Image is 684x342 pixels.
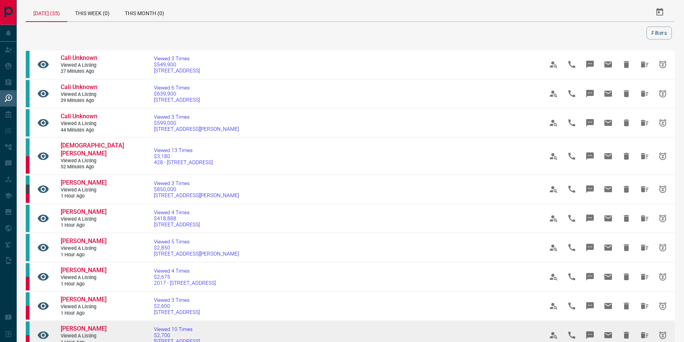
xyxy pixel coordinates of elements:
[61,127,106,133] span: 44 minutes ago
[544,147,563,165] span: View Profile
[599,85,617,103] span: Email
[635,180,654,198] span: Hide All from Karan Grover
[61,121,106,127] span: Viewed a Listing
[26,292,30,306] div: condos.ca
[61,164,106,170] span: 52 minutes ago
[154,215,200,221] span: $418,888
[61,275,106,281] span: Viewed a Listing
[154,251,239,257] span: [STREET_ADDRESS][PERSON_NAME]
[26,51,30,78] div: condos.ca
[61,222,106,229] span: 1 hour ago
[26,109,30,136] div: condos.ca
[61,97,106,104] span: 29 minutes ago
[154,192,239,198] span: [STREET_ADDRESS][PERSON_NAME]
[599,209,617,227] span: Email
[61,62,106,69] span: Viewed a Listing
[61,304,106,310] span: Viewed a Listing
[617,55,635,74] span: Hide
[544,238,563,257] span: View Profile
[154,186,239,192] span: $850,000
[61,310,106,317] span: 1 hour ago
[581,238,599,257] span: Message
[154,120,239,126] span: $599,000
[61,237,107,245] span: [PERSON_NAME]
[635,297,654,315] span: Hide All from Omkar Sriram
[563,268,581,286] span: Call
[635,268,654,286] span: Hide All from Omkar Sriram
[581,55,599,74] span: Message
[61,54,97,61] span: Cali Unknown
[654,55,672,74] span: Snooze
[154,180,239,186] span: Viewed 3 Times
[617,297,635,315] span: Hide
[599,180,617,198] span: Email
[581,180,599,198] span: Message
[654,297,672,315] span: Snooze
[154,180,239,198] a: Viewed 3 Times$850,000[STREET_ADDRESS][PERSON_NAME]
[617,114,635,132] span: Hide
[61,68,106,75] span: 27 minutes ago
[154,245,239,251] span: $2,850
[617,180,635,198] span: Hide
[581,114,599,132] span: Message
[154,326,200,332] span: Viewed 10 Times
[26,176,30,185] div: condos.ca
[61,142,106,158] a: [DEMOGRAPHIC_DATA][PERSON_NAME]
[635,147,654,165] span: Hide All from Vaishnavi Shah
[61,113,97,120] span: Cali Unknown
[154,55,200,74] a: Viewed 3 Times$549,900[STREET_ADDRESS]
[651,3,669,21] button: Select Date Range
[154,238,239,245] span: Viewed 5 Times
[563,85,581,103] span: Call
[617,209,635,227] span: Hide
[61,83,106,91] a: Cali Unknown
[154,147,213,153] span: Viewed 13 Times
[154,274,216,280] span: $2,675
[544,180,563,198] span: View Profile
[635,238,654,257] span: Hide All from Owen Taylor
[61,296,107,303] span: [PERSON_NAME]
[61,187,106,193] span: Viewed a Listing
[154,209,200,227] a: Viewed 4 Times$418,888[STREET_ADDRESS]
[61,142,124,157] span: [DEMOGRAPHIC_DATA][PERSON_NAME]
[635,55,654,74] span: Hide All from Cali Unknown
[617,147,635,165] span: Hide
[599,114,617,132] span: Email
[26,185,30,194] div: mrloft.ca
[61,325,107,332] span: [PERSON_NAME]
[581,147,599,165] span: Message
[154,153,213,159] span: $3,180
[654,238,672,257] span: Snooze
[654,180,672,198] span: Snooze
[544,268,563,286] span: View Profile
[154,159,213,165] span: 428 - [STREET_ADDRESS]
[617,268,635,286] span: Hide
[563,180,581,198] span: Call
[61,216,106,223] span: Viewed a Listing
[617,238,635,257] span: Hide
[61,296,106,304] a: [PERSON_NAME]
[563,55,581,74] span: Call
[563,238,581,257] span: Call
[563,297,581,315] span: Call
[654,114,672,132] span: Snooze
[61,179,106,187] a: [PERSON_NAME]
[654,147,672,165] span: Snooze
[61,208,107,215] span: [PERSON_NAME]
[154,268,216,286] a: Viewed 4 Times$2,6752017 - [STREET_ADDRESS]
[61,91,106,98] span: Viewed a Listing
[599,238,617,257] span: Email
[654,268,672,286] span: Snooze
[61,113,106,121] a: Cali Unknown
[599,147,617,165] span: Email
[26,138,30,156] div: condos.ca
[61,208,106,216] a: [PERSON_NAME]
[26,263,30,277] div: condos.ca
[154,303,200,309] span: $2,600
[544,85,563,103] span: View Profile
[654,85,672,103] span: Snooze
[617,85,635,103] span: Hide
[154,309,200,315] span: [STREET_ADDRESS]
[154,55,200,61] span: Viewed 3 Times
[544,55,563,74] span: View Profile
